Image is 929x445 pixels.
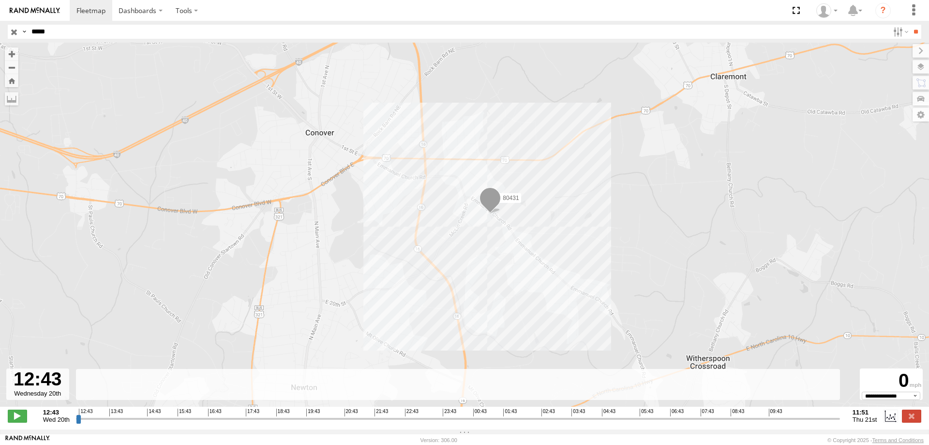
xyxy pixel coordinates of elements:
[276,409,290,416] span: 18:43
[5,92,18,106] label: Measure
[246,409,259,416] span: 17:43
[5,435,50,445] a: Visit our Website
[640,409,653,416] span: 05:43
[5,74,18,87] button: Zoom Home
[602,409,615,416] span: 04:43
[178,409,191,416] span: 15:43
[443,409,456,416] span: 23:43
[541,409,555,416] span: 02:43
[769,409,782,416] span: 09:43
[731,409,744,416] span: 08:43
[872,437,924,443] a: Terms and Conditions
[853,409,877,416] strong: 11:51
[813,3,841,18] div: Zack Abernathy
[902,410,921,422] label: Close
[208,409,222,416] span: 16:43
[503,409,517,416] span: 01:43
[405,409,419,416] span: 22:43
[8,410,27,422] label: Play/Stop
[853,416,877,423] span: Thu 21st Aug 2025
[420,437,457,443] div: Version: 306.00
[503,194,519,201] span: 80431
[147,409,161,416] span: 14:43
[571,409,585,416] span: 03:43
[473,409,487,416] span: 00:43
[5,47,18,61] button: Zoom in
[306,409,320,416] span: 19:43
[43,416,70,423] span: Wed 20th Aug 2025
[345,409,358,416] span: 20:43
[375,409,388,416] span: 21:43
[79,409,92,416] span: 12:43
[670,409,684,416] span: 06:43
[43,409,70,416] strong: 12:43
[109,409,123,416] span: 13:43
[10,7,60,14] img: rand-logo.svg
[20,25,28,39] label: Search Query
[5,61,18,74] button: Zoom out
[913,108,929,122] label: Map Settings
[827,437,924,443] div: © Copyright 2025 -
[889,25,910,39] label: Search Filter Options
[701,409,714,416] span: 07:43
[861,370,921,392] div: 0
[875,3,891,18] i: ?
